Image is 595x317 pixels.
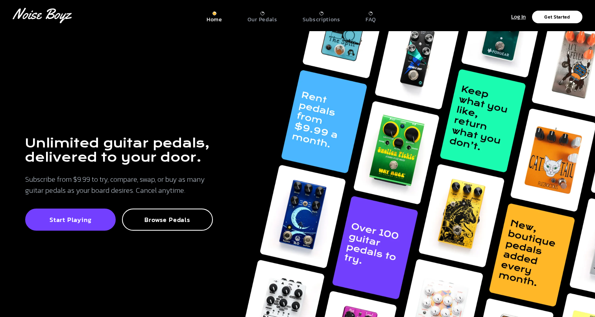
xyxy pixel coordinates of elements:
[131,216,204,224] p: Browse Pedals
[366,8,376,23] a: FAQ
[544,15,570,19] p: Get Started
[303,8,340,23] a: Subscriptions
[532,11,582,23] button: Get Started
[303,16,340,23] p: Subscriptions
[25,136,213,164] h1: Unlimited guitar pedals, delivered to your door.
[25,174,213,196] p: Subscribe from $9.99 to try, compare, swap, or buy as many guitar pedals as your board desires. C...
[248,16,277,23] p: Our Pedals
[511,13,526,22] p: Log In
[366,16,376,23] p: FAQ
[248,8,277,23] a: Our Pedals
[207,8,222,23] a: Home
[207,16,222,23] p: Home
[34,216,107,224] p: Start Playing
